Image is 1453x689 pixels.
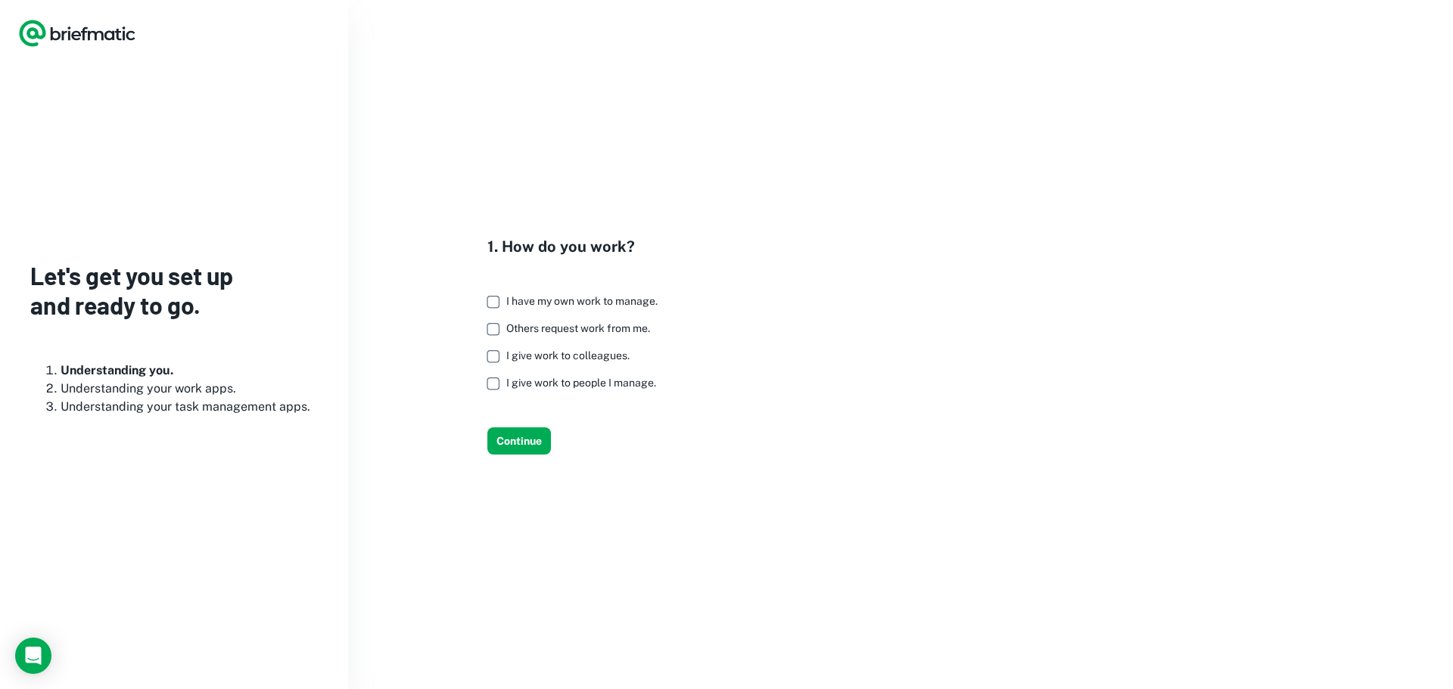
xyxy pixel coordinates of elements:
[61,363,173,377] b: Understanding you.
[61,380,318,398] li: Understanding your work apps.
[30,261,318,319] h3: Let's get you set up and ready to go.
[506,295,658,307] span: I have my own work to manage.
[18,18,136,48] a: Logo
[61,398,318,416] li: Understanding your task management apps.
[487,427,551,455] button: Continue
[506,377,656,389] span: I give work to people I manage.
[506,322,650,334] span: Others request work from me.
[506,349,630,362] span: I give work to colleagues.
[487,235,670,258] h4: 1. How do you work?
[15,638,51,674] div: Load Chat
